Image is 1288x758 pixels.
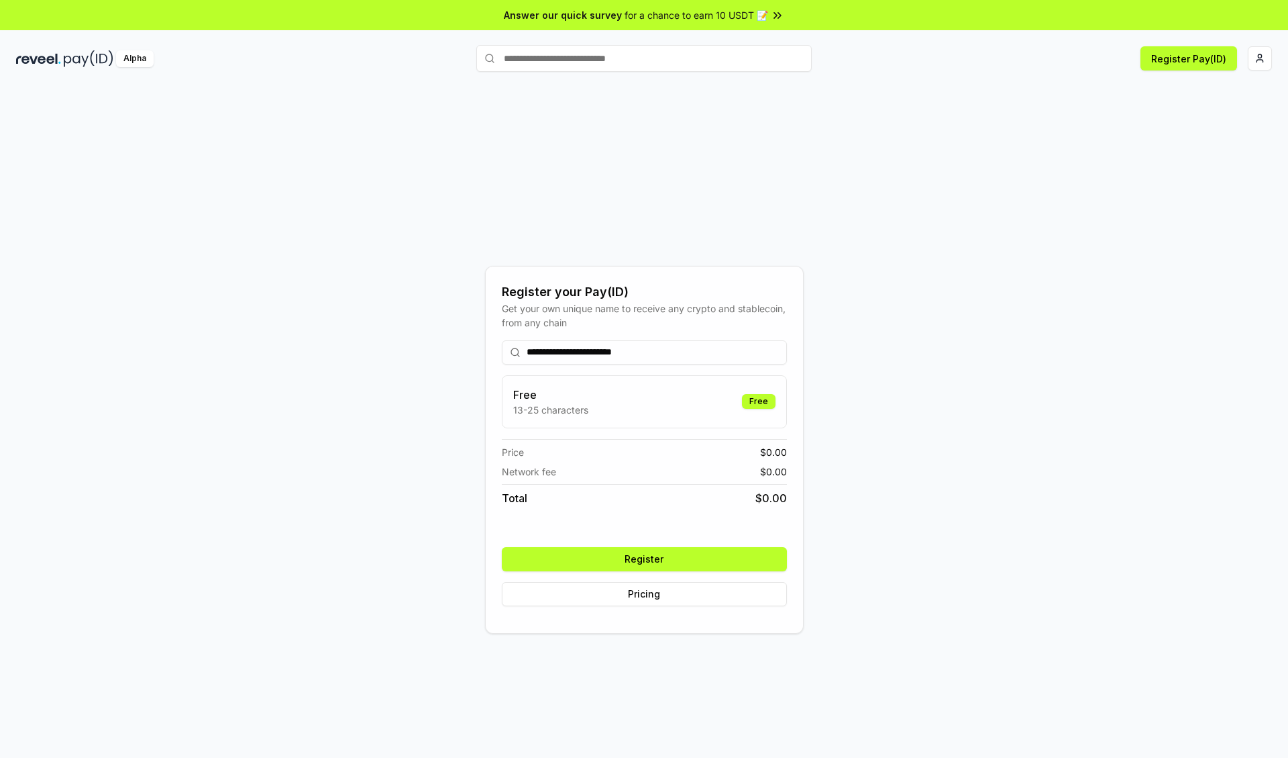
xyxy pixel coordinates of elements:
[116,50,154,67] div: Alpha
[502,547,787,571] button: Register
[513,387,588,403] h3: Free
[64,50,113,67] img: pay_id
[760,445,787,459] span: $ 0.00
[742,394,775,409] div: Free
[755,490,787,506] span: $ 0.00
[16,50,61,67] img: reveel_dark
[513,403,588,417] p: 13-25 characters
[502,301,787,330] div: Get your own unique name to receive any crypto and stablecoin, from any chain
[502,445,524,459] span: Price
[502,582,787,606] button: Pricing
[760,465,787,479] span: $ 0.00
[504,8,622,22] span: Answer our quick survey
[1140,46,1237,70] button: Register Pay(ID)
[625,8,768,22] span: for a chance to earn 10 USDT 📝
[502,283,787,301] div: Register your Pay(ID)
[502,465,556,479] span: Network fee
[502,490,527,506] span: Total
